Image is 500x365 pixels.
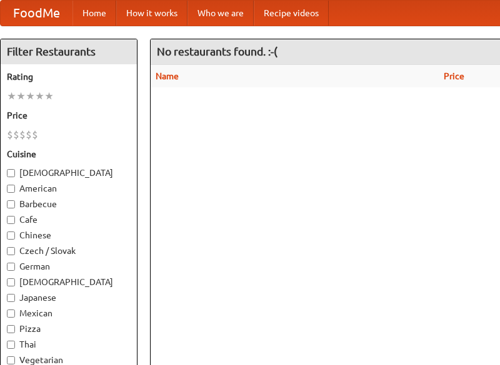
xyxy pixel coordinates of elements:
a: Recipe videos [254,1,329,26]
label: Barbecue [7,198,131,210]
li: ★ [7,89,16,103]
label: Japanese [7,291,131,304]
input: [DEMOGRAPHIC_DATA] [7,169,15,177]
input: American [7,185,15,193]
li: ★ [16,89,26,103]
a: Home [72,1,116,26]
input: Japanese [7,294,15,302]
input: Chinese [7,231,15,240]
li: $ [26,128,32,142]
h4: Filter Restaurants [1,39,137,64]
label: Cafe [7,213,131,226]
h5: Rating [7,71,131,83]
li: ★ [26,89,35,103]
li: ★ [44,89,54,103]
h5: Price [7,109,131,122]
li: $ [19,128,26,142]
input: Barbecue [7,200,15,208]
label: [DEMOGRAPHIC_DATA] [7,167,131,179]
li: ★ [35,89,44,103]
input: [DEMOGRAPHIC_DATA] [7,278,15,286]
input: Cafe [7,216,15,224]
h5: Cuisine [7,148,131,160]
a: How it works [116,1,187,26]
label: Pizza [7,323,131,335]
li: $ [7,128,13,142]
ng-pluralize: No restaurants found. :-( [157,46,277,57]
input: Pizza [7,325,15,333]
input: Czech / Slovak [7,247,15,255]
input: Vegetarian [7,356,15,364]
input: German [7,263,15,271]
input: Thai [7,341,15,349]
label: Czech / Slovak [7,245,131,257]
a: Name [156,71,179,81]
li: $ [32,128,38,142]
a: FoodMe [1,1,72,26]
li: $ [13,128,19,142]
a: Price [444,71,464,81]
label: American [7,182,131,195]
label: German [7,260,131,273]
label: [DEMOGRAPHIC_DATA] [7,276,131,288]
a: Who we are [187,1,254,26]
input: Mexican [7,309,15,318]
label: Mexican [7,307,131,319]
label: Thai [7,338,131,351]
label: Chinese [7,229,131,241]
